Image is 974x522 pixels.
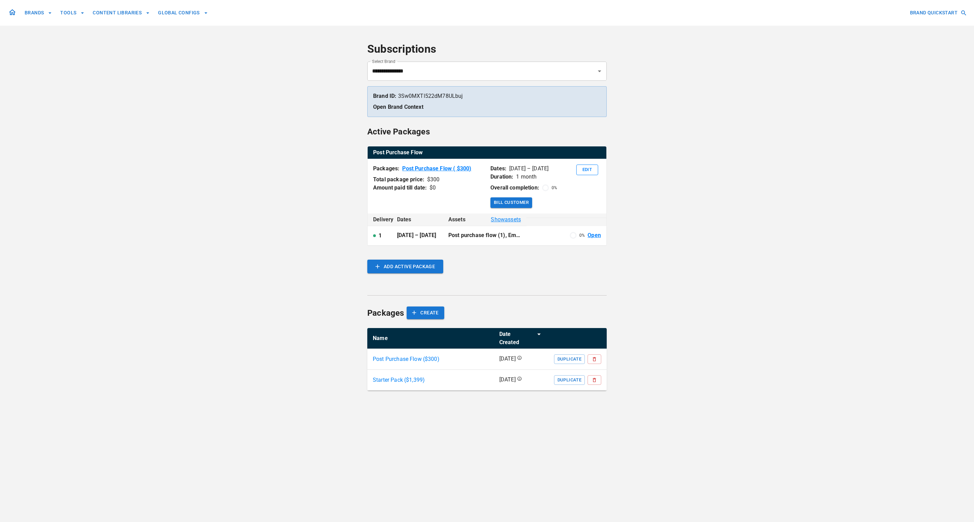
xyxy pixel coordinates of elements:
table: simple table [367,328,607,391]
strong: Brand ID: [373,93,396,99]
th: Post Purchase Flow [368,146,606,159]
th: Name [367,328,494,349]
button: Edit [576,165,598,175]
p: [DATE] [499,355,516,363]
th: Delivery [368,213,392,226]
p: [DATE] [499,376,516,384]
p: Post purchase flow (1), Email setup (1) [448,232,521,239]
div: $ 0 [430,184,436,192]
button: ADD ACTIVE PACKAGE [367,260,443,273]
p: Packages: [373,165,399,173]
h6: Active Packages [367,125,430,138]
a: Open Brand Context [373,104,423,110]
button: Duplicate [554,354,585,364]
td: [DATE] – [DATE] [392,226,443,246]
a: Starter Pack ($1,399) [373,376,425,384]
button: CONTENT LIBRARIES [90,6,153,19]
a: Post Purchase Flow ( $300) [402,165,471,173]
p: Overall completion: [490,184,539,192]
p: Post Purchase Flow ($ 300 ) [373,355,439,363]
button: TOOLS [57,6,87,19]
p: Duration: [490,173,513,181]
label: Select Brand [372,58,395,64]
table: active packages table [368,146,606,159]
div: Assets [448,216,521,224]
a: Open [588,232,601,239]
p: 3Sw0MXTl522dM78ULbuj [373,92,601,100]
p: Total package price: [373,175,424,184]
button: CREATE [407,306,444,319]
p: 0 % [552,185,557,191]
div: $ 300 [427,175,440,184]
button: BRAND QUICKSTART [907,6,969,19]
h4: Subscriptions [367,42,607,56]
p: Starter Pack ($ 1,399 ) [373,376,425,384]
p: Dates: [490,165,506,173]
a: Post Purchase Flow ($300) [373,355,439,363]
span: Show assets [491,216,521,224]
h6: Packages [367,306,404,319]
p: 1 [379,232,382,240]
button: Open [595,66,604,76]
th: Dates [392,213,443,226]
button: BRANDS [22,6,55,19]
p: 1 month [516,173,537,181]
button: GLOBAL CONFIGS [155,6,211,19]
button: Duplicate [554,375,585,385]
button: Bill Customer [490,197,532,208]
p: [DATE] – [DATE] [509,165,549,173]
p: 0 % [579,232,585,238]
div: Date Created [499,330,532,347]
p: Amount paid till date: [373,184,427,192]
